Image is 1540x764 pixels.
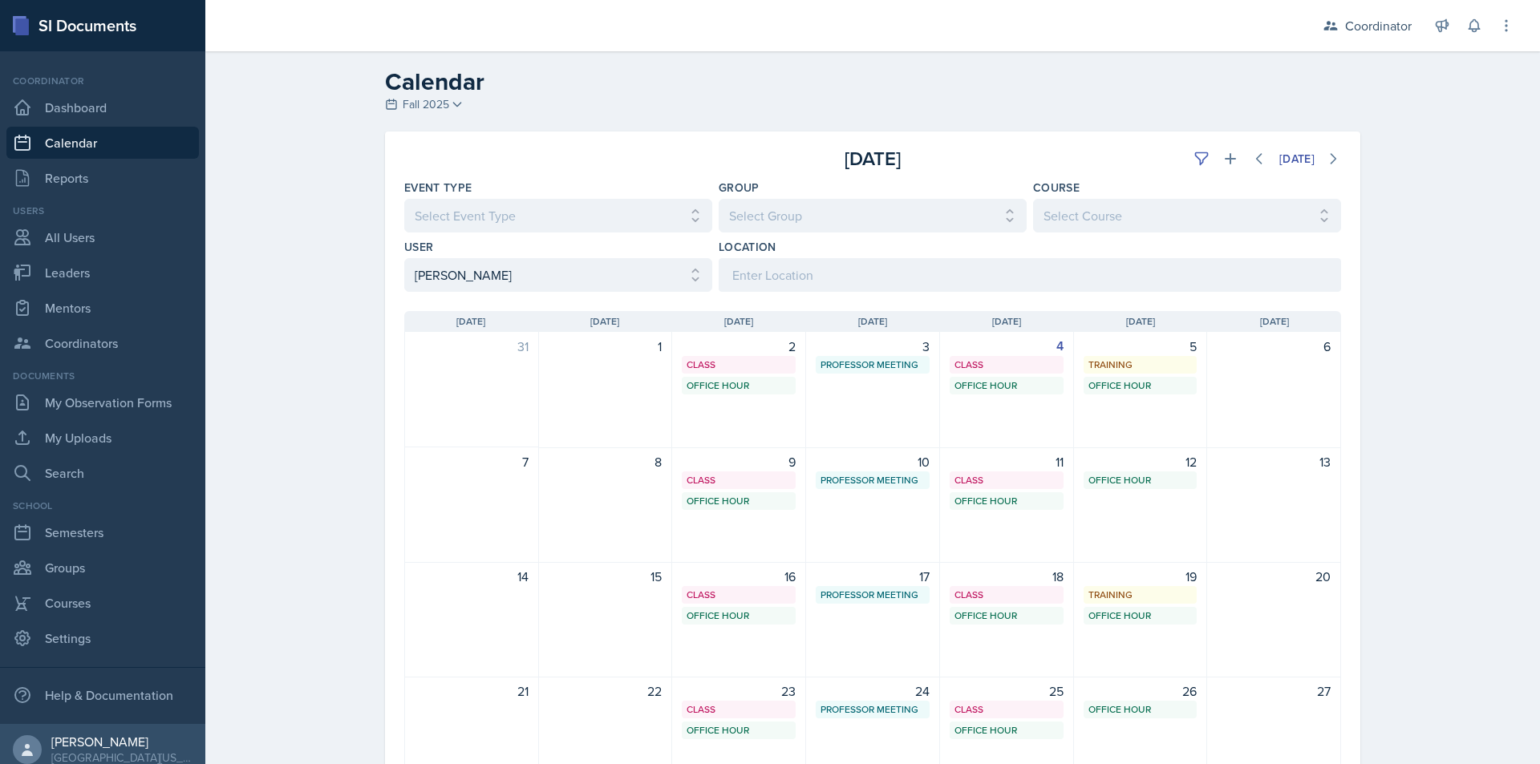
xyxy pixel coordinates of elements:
span: [DATE] [590,314,619,329]
label: Event Type [404,180,472,196]
div: 7 [415,452,529,471]
div: 15 [549,567,663,586]
div: Coordinator [1345,16,1412,35]
div: 27 [1217,681,1331,701]
a: Courses [6,587,199,619]
div: Class [954,358,1059,372]
div: 20 [1217,567,1331,586]
div: Users [6,204,199,218]
div: 23 [682,681,796,701]
span: [DATE] [858,314,887,329]
div: Professor Meeting [821,702,925,717]
a: Coordinators [6,327,199,359]
div: 5 [1084,337,1198,356]
a: Calendar [6,127,199,159]
span: Fall 2025 [403,96,449,113]
a: My Uploads [6,422,199,454]
div: Documents [6,369,199,383]
div: 6 [1217,337,1331,356]
div: 4 [950,337,1064,356]
div: Class [687,702,791,717]
label: Course [1033,180,1080,196]
a: Dashboard [6,91,199,123]
button: [DATE] [1269,145,1325,172]
div: Office Hour [687,723,791,738]
div: [DATE] [716,144,1028,173]
a: All Users [6,221,199,253]
div: Office Hour [687,494,791,508]
div: Training [1088,588,1193,602]
div: Office Hour [1088,378,1193,393]
div: Coordinator [6,74,199,88]
div: Office Hour [954,378,1059,393]
div: 12 [1084,452,1198,471]
label: User [404,239,433,255]
div: Help & Documentation [6,679,199,711]
div: Office Hour [687,608,791,623]
input: Enter Location [719,258,1341,292]
div: 19 [1084,567,1198,586]
div: 1 [549,337,663,356]
div: Office Hour [954,608,1059,623]
a: Search [6,457,199,489]
div: Office Hour [1088,702,1193,717]
div: Class [954,588,1059,602]
span: [DATE] [724,314,753,329]
div: Professor Meeting [821,588,925,602]
div: 17 [816,567,930,586]
div: 3 [816,337,930,356]
a: Mentors [6,292,199,324]
span: [DATE] [992,314,1021,329]
div: 24 [816,681,930,701]
div: 10 [816,452,930,471]
div: Class [687,588,791,602]
a: Settings [6,622,199,654]
div: School [6,499,199,513]
div: 31 [415,337,529,356]
a: Semesters [6,516,199,548]
div: Professor Meeting [821,473,925,487]
div: Office Hour [954,494,1059,508]
div: Office Hour [1088,473,1193,487]
span: [DATE] [1260,314,1289,329]
h2: Calendar [385,67,1360,96]
div: Office Hour [954,723,1059,738]
div: 8 [549,452,663,471]
a: Groups [6,552,199,584]
a: My Observation Forms [6,386,199,418]
div: 22 [549,681,663,701]
div: 9 [682,452,796,471]
label: Location [719,239,776,255]
div: Professor Meeting [821,358,925,372]
span: [DATE] [1126,314,1155,329]
a: Reports [6,162,199,194]
div: [PERSON_NAME] [51,734,192,750]
div: Training [1088,358,1193,372]
span: [DATE] [456,314,485,329]
div: Class [687,358,791,372]
div: Office Hour [687,378,791,393]
div: 14 [415,567,529,586]
div: 13 [1217,452,1331,471]
div: 26 [1084,681,1198,701]
div: Class [954,473,1059,487]
div: 25 [950,681,1064,701]
div: Class [687,473,791,487]
div: Class [954,702,1059,717]
label: Group [719,180,760,196]
div: 11 [950,452,1064,471]
a: Leaders [6,257,199,289]
div: 2 [682,337,796,356]
div: 16 [682,567,796,586]
div: 21 [415,681,529,701]
div: [DATE] [1279,152,1315,165]
div: 18 [950,567,1064,586]
div: Office Hour [1088,608,1193,623]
